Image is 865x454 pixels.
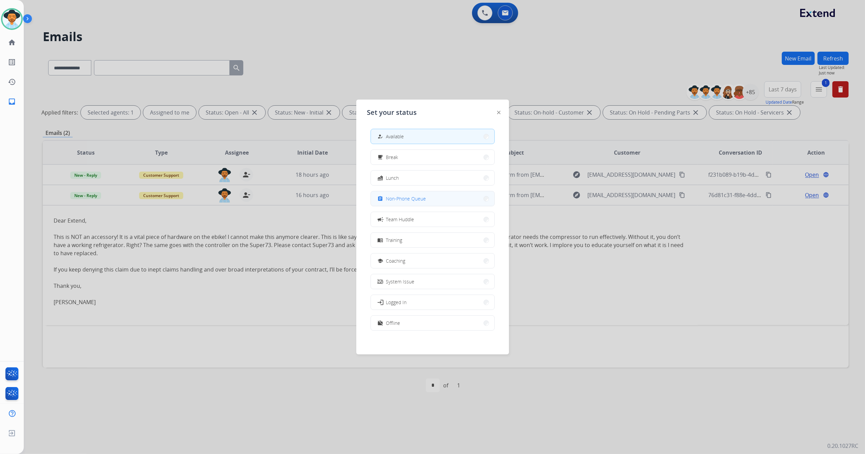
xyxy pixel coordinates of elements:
span: Set your status [367,108,417,117]
button: Break [371,150,494,164]
span: Logged In [386,299,407,306]
mat-icon: login [377,299,383,305]
button: Coaching [371,254,494,268]
button: Training [371,233,494,247]
mat-icon: home [8,38,16,47]
span: Available [386,133,404,140]
button: System Issue [371,274,494,289]
span: Team Huddle [386,216,414,223]
mat-icon: school [377,258,383,264]
button: Team Huddle [371,212,494,227]
button: Logged In [371,295,494,310]
img: avatar [2,10,21,29]
span: Non-Phone Queue [386,195,426,202]
mat-icon: campaign [377,216,383,223]
mat-icon: free_breakfast [377,154,383,160]
span: Break [386,154,398,161]
span: System Issue [386,278,415,285]
span: Offline [386,319,400,327]
mat-icon: inbox [8,98,16,106]
p: 0.20.1027RC [827,442,858,450]
span: Coaching [386,257,406,264]
mat-icon: list_alt [8,58,16,66]
mat-icon: assignment [377,196,383,202]
button: Available [371,129,494,144]
img: close-button [497,111,501,114]
span: Lunch [386,174,399,181]
mat-icon: phonelink_off [377,279,383,284]
button: Lunch [371,171,494,185]
mat-icon: fastfood [377,175,383,181]
mat-icon: menu_book [377,237,383,243]
mat-icon: history [8,78,16,86]
button: Non-Phone Queue [371,191,494,206]
span: Training [386,237,402,244]
button: Offline [371,316,494,330]
mat-icon: how_to_reg [377,134,383,139]
mat-icon: work_off [377,320,383,326]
